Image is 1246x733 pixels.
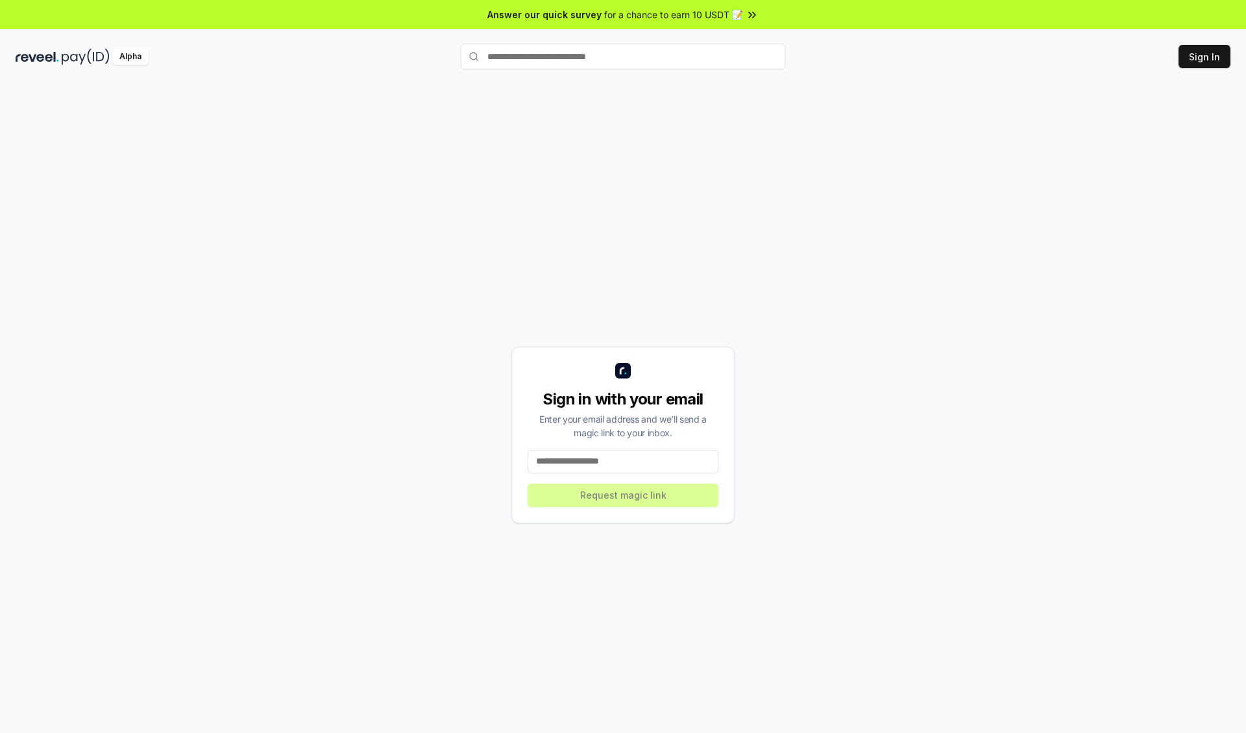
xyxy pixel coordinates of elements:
button: Sign In [1179,45,1230,68]
img: pay_id [62,49,110,65]
img: logo_small [615,363,631,379]
div: Sign in with your email [528,389,718,410]
span: for a chance to earn 10 USDT 📝 [604,8,743,21]
img: reveel_dark [16,49,59,65]
span: Answer our quick survey [487,8,602,21]
div: Enter your email address and we’ll send a magic link to your inbox. [528,412,718,440]
div: Alpha [112,49,149,65]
